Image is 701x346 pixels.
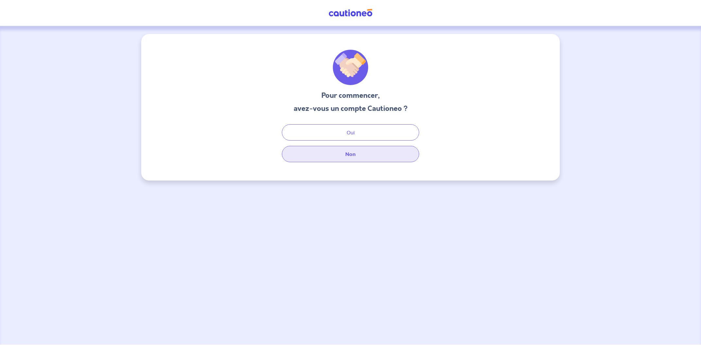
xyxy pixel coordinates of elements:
[326,9,375,17] img: Cautioneo
[333,50,368,85] img: illu_welcome.svg
[282,146,419,162] button: Non
[294,90,408,101] h3: Pour commencer,
[294,103,408,114] h3: avez-vous un compte Cautioneo ?
[282,124,419,141] button: Oui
